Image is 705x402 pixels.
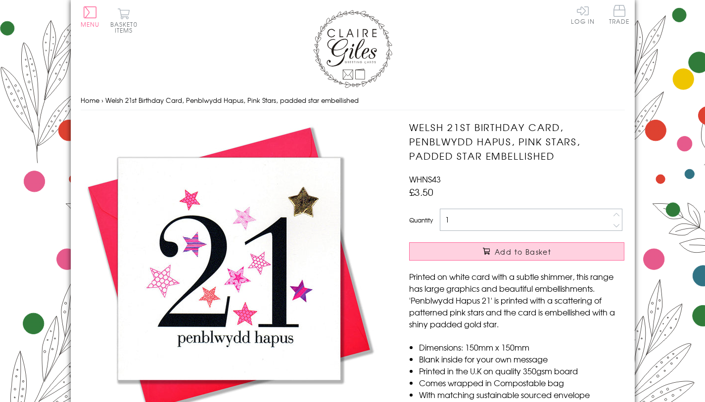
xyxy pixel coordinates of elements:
span: Menu [81,20,100,29]
nav: breadcrumbs [81,90,625,111]
span: 0 items [115,20,138,35]
li: Comes wrapped in Compostable bag [419,377,624,389]
p: Printed on white card with a subtle shimmer, this range has large graphics and beautiful embellis... [409,270,624,330]
span: Welsh 21st Birthday Card, Penblwydd Hapus, Pink Stars, padded star embellished [105,95,359,105]
li: Dimensions: 150mm x 150mm [419,341,624,353]
button: Basket0 items [110,8,138,33]
h1: Welsh 21st Birthday Card, Penblwydd Hapus, Pink Stars, padded star embellished [409,120,624,163]
span: WHNS43 [409,173,441,185]
button: Menu [81,6,100,27]
li: With matching sustainable sourced envelope [419,389,624,401]
a: Home [81,95,99,105]
a: Log In [571,5,595,24]
span: Trade [609,5,630,24]
li: Blank inside for your own message [419,353,624,365]
a: Trade [609,5,630,26]
li: Printed in the U.K on quality 350gsm board [419,365,624,377]
span: Add to Basket [495,247,551,257]
span: › [101,95,103,105]
label: Quantity [409,216,433,224]
button: Add to Basket [409,242,624,261]
img: Claire Giles Greetings Cards [313,10,392,88]
span: £3.50 [409,185,433,199]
